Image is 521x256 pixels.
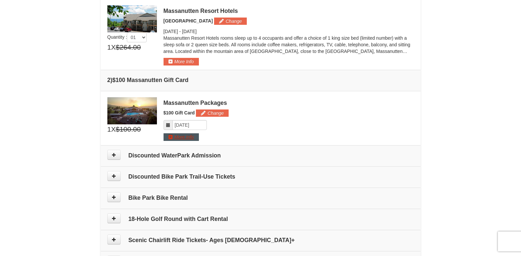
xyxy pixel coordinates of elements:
[164,29,178,34] span: [DATE]
[110,77,112,83] span: )
[107,216,414,222] h4: 18-Hole Golf Round with Cart Rental
[107,77,414,83] h4: 2 $100 Massanutten Gift Card
[179,29,181,34] span: -
[107,124,111,134] span: 1
[111,42,116,52] span: X
[107,97,157,124] img: 6619879-1.jpg
[107,194,414,201] h4: Bike Park Bike Rental
[107,34,147,40] span: Quantity :
[164,100,414,106] div: Massanutten Packages
[164,18,213,23] span: [GEOGRAPHIC_DATA]
[107,237,414,243] h4: Scenic Chairlift Ride Tickets- Ages [DEMOGRAPHIC_DATA]+
[164,110,195,115] span: $100 Gift Card
[164,35,414,55] p: Massanutten Resort Hotels rooms sleep up to 4 occupants and offer a choice of 1 king size bed (li...
[182,29,197,34] span: [DATE]
[164,8,414,14] div: Massanutten Resort Hotels
[107,173,414,180] h4: Discounted Bike Park Trail-Use Tickets
[107,152,414,159] h4: Discounted WaterPark Admission
[164,133,199,141] button: More Info
[116,124,141,134] span: $100.00
[111,124,116,134] span: X
[196,109,229,117] button: Change
[107,5,157,32] img: 19219026-1-e3b4ac8e.jpg
[164,58,199,65] button: More Info
[116,42,141,52] span: $264.00
[107,42,111,52] span: 1
[214,18,247,25] button: Change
